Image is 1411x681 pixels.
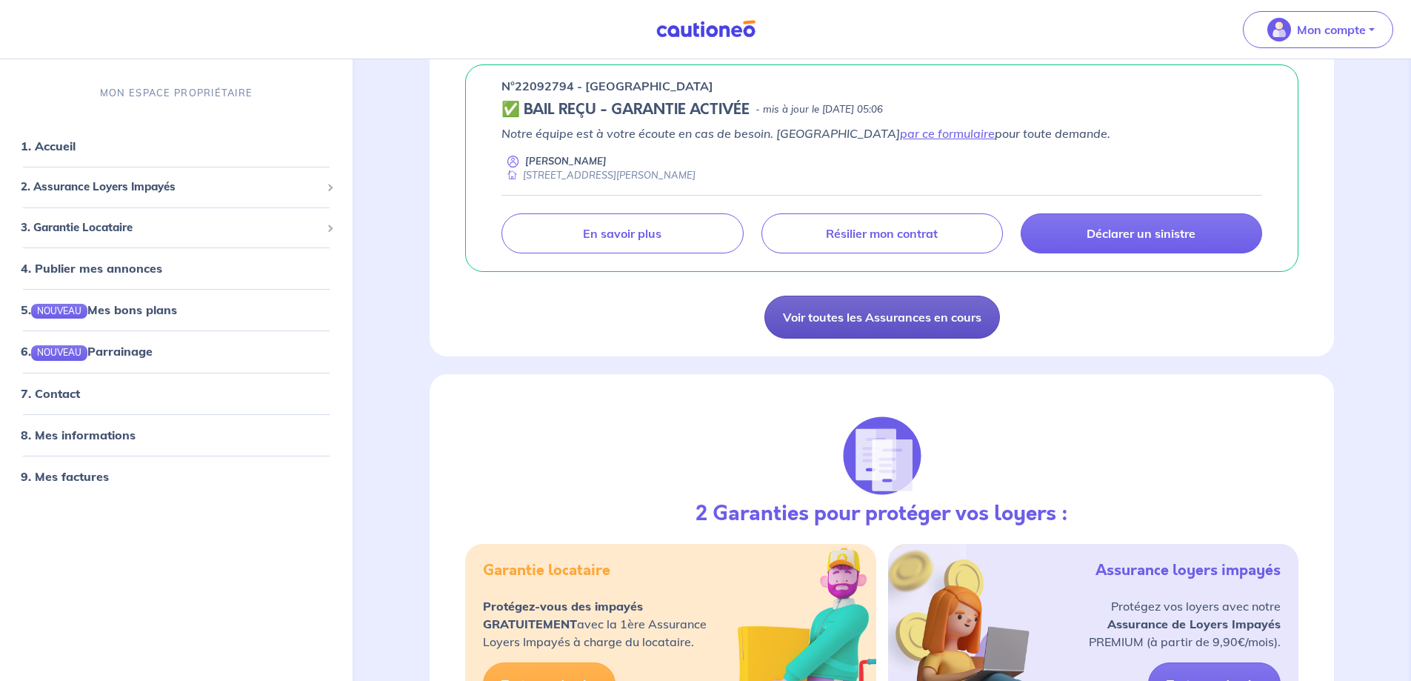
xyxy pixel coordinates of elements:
[764,296,1000,339] a: Voir toutes les Assurances en cours
[21,261,162,276] a: 4. Publier mes annonces
[100,86,253,100] p: MON ESPACE PROPRIÉTAIRE
[6,378,347,408] div: 7. Contact
[1243,11,1393,48] button: illu_account_valid_menu.svgMon compte
[6,173,347,202] div: 2. Assurance Loyers Impayés
[525,154,607,168] p: [PERSON_NAME]
[6,295,347,325] div: 5.NOUVEAUMes bons plans
[21,219,321,236] span: 3. Garantie Locataire
[501,124,1262,142] p: Notre équipe est à votre écoute en cas de besoin. [GEOGRAPHIC_DATA] pour toute demande.
[900,126,995,141] a: par ce formulaire
[21,427,136,442] a: 8. Mes informations
[696,502,1068,527] h3: 2 Garanties pour protéger vos loyers :
[1297,21,1366,39] p: Mon compte
[501,101,1262,119] div: state: CONTRACT-VALIDATED, Context: ,MAYBE-CERTIFICATE,,LESSOR-DOCUMENTS,IS-ODEALIM
[21,385,80,400] a: 7. Contact
[1267,18,1291,41] img: illu_account_valid_menu.svg
[21,468,109,483] a: 9. Mes factures
[1021,213,1262,253] a: Déclarer un sinistre
[6,213,347,242] div: 3. Garantie Locataire
[650,20,761,39] img: Cautioneo
[21,344,153,359] a: 6.NOUVEAUParrainage
[21,139,76,153] a: 1. Accueil
[583,226,661,241] p: En savoir plus
[483,599,643,631] strong: Protégez-vous des impayés GRATUITEMENT
[842,416,922,496] img: justif-loupe
[501,77,713,95] p: n°22092794 - [GEOGRAPHIC_DATA]
[483,562,610,579] h5: Garantie locataire
[6,336,347,366] div: 6.NOUVEAUParrainage
[761,213,1003,253] a: Résilier mon contrat
[6,419,347,449] div: 8. Mes informations
[501,213,743,253] a: En savoir plus
[21,179,321,196] span: 2. Assurance Loyers Impayés
[501,101,750,119] h5: ✅ BAIL REÇU - GARANTIE ACTIVÉE
[6,131,347,161] div: 1. Accueil
[1087,226,1195,241] p: Déclarer un sinistre
[826,226,938,241] p: Résilier mon contrat
[21,302,177,317] a: 5.NOUVEAUMes bons plans
[1089,597,1281,651] p: Protégez vos loyers avec notre PREMIUM (à partir de 9,90€/mois).
[483,597,707,651] p: avec la 1ère Assurance Loyers Impayés à charge du locataire.
[501,168,696,182] div: [STREET_ADDRESS][PERSON_NAME]
[1095,562,1281,579] h5: Assurance loyers impayés
[6,461,347,491] div: 9. Mes factures
[755,102,883,117] p: - mis à jour le [DATE] 05:06
[6,253,347,283] div: 4. Publier mes annonces
[1107,617,1281,631] strong: Assurance de Loyers Impayés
